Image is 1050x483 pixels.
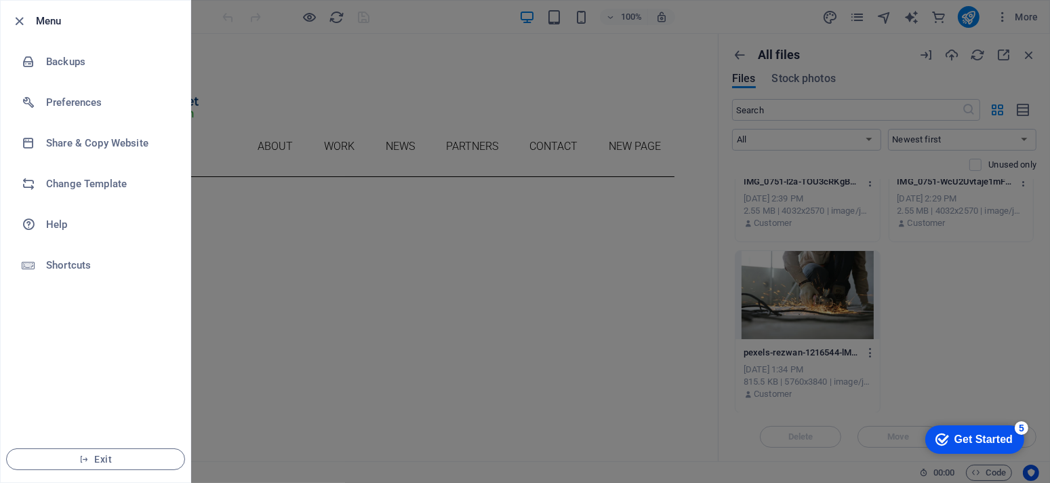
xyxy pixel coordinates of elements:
h6: Preferences [46,94,171,111]
a: Help [1,204,190,245]
span: Exit [18,454,174,465]
h6: Help [46,216,171,233]
div: Get Started [40,15,98,27]
h6: Share & Copy Website [46,135,171,151]
h6: Menu [36,13,180,29]
div: 5 [100,3,114,16]
h6: Backups [46,54,171,70]
h6: Change Template [46,176,171,192]
h6: Shortcuts [46,257,171,273]
div: Get Started 5 items remaining, 0% complete [11,7,110,35]
button: Exit [6,448,185,470]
